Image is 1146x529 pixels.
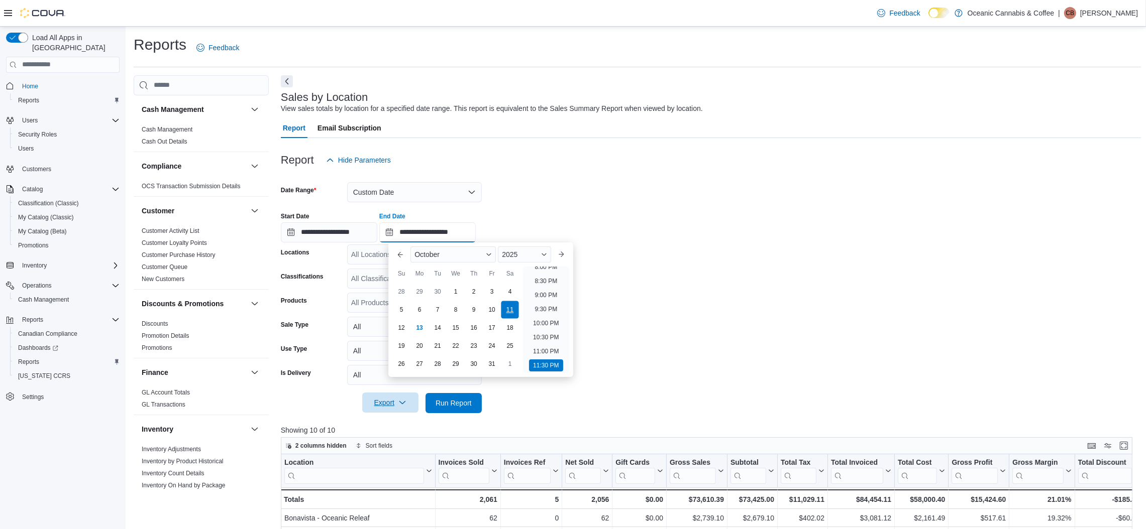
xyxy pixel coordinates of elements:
[142,104,247,114] button: Cash Management
[142,251,216,259] span: Customer Purchase History
[10,293,124,307] button: Cash Management
[831,458,883,483] div: Total Invoiced
[14,239,120,251] span: Promotions
[529,331,563,343] li: 10:30 PM
[20,8,65,18] img: Cova
[411,338,428,354] div: day-20
[18,259,120,272] span: Inventory
[249,366,261,378] button: Finance
[411,266,428,282] div: Mo
[952,493,1006,505] div: $15,424.60
[448,302,464,318] div: day-8
[1064,7,1076,19] div: Cristine Bartolome
[952,458,998,483] div: Gross Profit
[466,266,482,282] div: Th
[14,128,120,141] span: Security Roles
[10,210,124,224] button: My Catalog (Classic)
[22,282,52,290] span: Operations
[142,227,199,235] span: Customer Activity List
[898,458,945,483] button: Total Cost
[142,445,201,453] span: Inventory Adjustments
[2,162,124,176] button: Customers
[553,246,569,262] button: Next month
[14,356,120,368] span: Reports
[281,273,324,281] label: Classifications
[14,294,120,306] span: Cash Management
[952,458,1006,483] button: Gross Profit
[281,369,311,377] label: Is Delivery
[2,182,124,196] button: Catalog
[281,75,293,87] button: Next
[448,284,464,300] div: day-1
[284,458,424,483] div: Location
[22,185,43,193] span: Catalog
[249,423,261,435] button: Inventory
[281,186,317,194] label: Date Range
[1118,440,1130,452] button: Enter fullscreen
[142,183,241,190] a: OCS Transaction Submission Details
[18,183,120,195] span: Catalog
[281,248,309,256] label: Locations
[18,314,47,326] button: Reports
[502,338,518,354] div: day-25
[898,458,937,483] div: Total Cost
[928,18,929,19] span: Dark Mode
[615,458,655,467] div: Gift Cards
[2,313,124,327] button: Reports
[14,342,120,354] span: Dashboards
[281,425,1141,435] p: Showing 10 of 10
[10,341,124,355] a: Dashboards
[448,320,464,336] div: day-15
[504,458,551,483] div: Invoices Ref
[142,126,192,133] a: Cash Management
[731,458,766,467] div: Subtotal
[142,239,207,247] span: Customer Loyalty Points
[18,280,56,292] button: Operations
[10,327,124,341] button: Canadian Compliance
[14,94,43,106] a: Reports
[18,96,39,104] span: Reports
[134,180,269,196] div: Compliance
[14,211,78,223] a: My Catalog (Classic)
[430,266,446,282] div: Tu
[142,457,224,465] span: Inventory by Product Historical
[22,261,47,270] span: Inventory
[318,118,381,138] span: Email Subscription
[22,165,51,173] span: Customers
[14,143,38,155] a: Users
[142,469,204,477] span: Inventory Count Details
[18,130,57,139] span: Security Roles
[142,320,168,327] a: Discounts
[379,222,476,242] input: Press the down key to enter a popover containing a calendar. Press the escape key to close the po...
[436,398,472,408] span: Run Report
[1058,7,1060,19] p: |
[393,338,409,354] div: day-19
[781,458,816,467] div: Total Tax
[281,297,307,305] label: Products
[731,458,766,483] div: Subtotal
[2,79,124,93] button: Home
[142,227,199,234] a: Customer Activity List
[281,440,351,452] button: 2 columns hidden
[281,222,377,242] input: Press the down key to open a popover containing a calendar.
[18,390,120,403] span: Settings
[14,143,120,155] span: Users
[565,458,609,483] button: Net Sold
[565,458,601,467] div: Net Sold
[873,3,924,23] a: Feedback
[142,276,184,283] a: New Customers
[18,183,47,195] button: Catalog
[352,440,396,452] button: Sort fields
[523,267,569,373] ul: Time
[393,356,409,372] div: day-26
[379,212,405,220] label: End Date
[393,302,409,318] div: day-5
[502,250,517,258] span: 2025
[281,103,703,114] div: View sales totals by location for a specified date range. This report is equivalent to the Sales ...
[1078,458,1131,467] div: Total Discount
[438,458,489,467] div: Invoices Sold
[615,458,663,483] button: Gift Cards
[366,442,392,450] span: Sort fields
[142,275,184,283] span: New Customers
[968,7,1055,19] p: Oceanic Cannabis & Coffee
